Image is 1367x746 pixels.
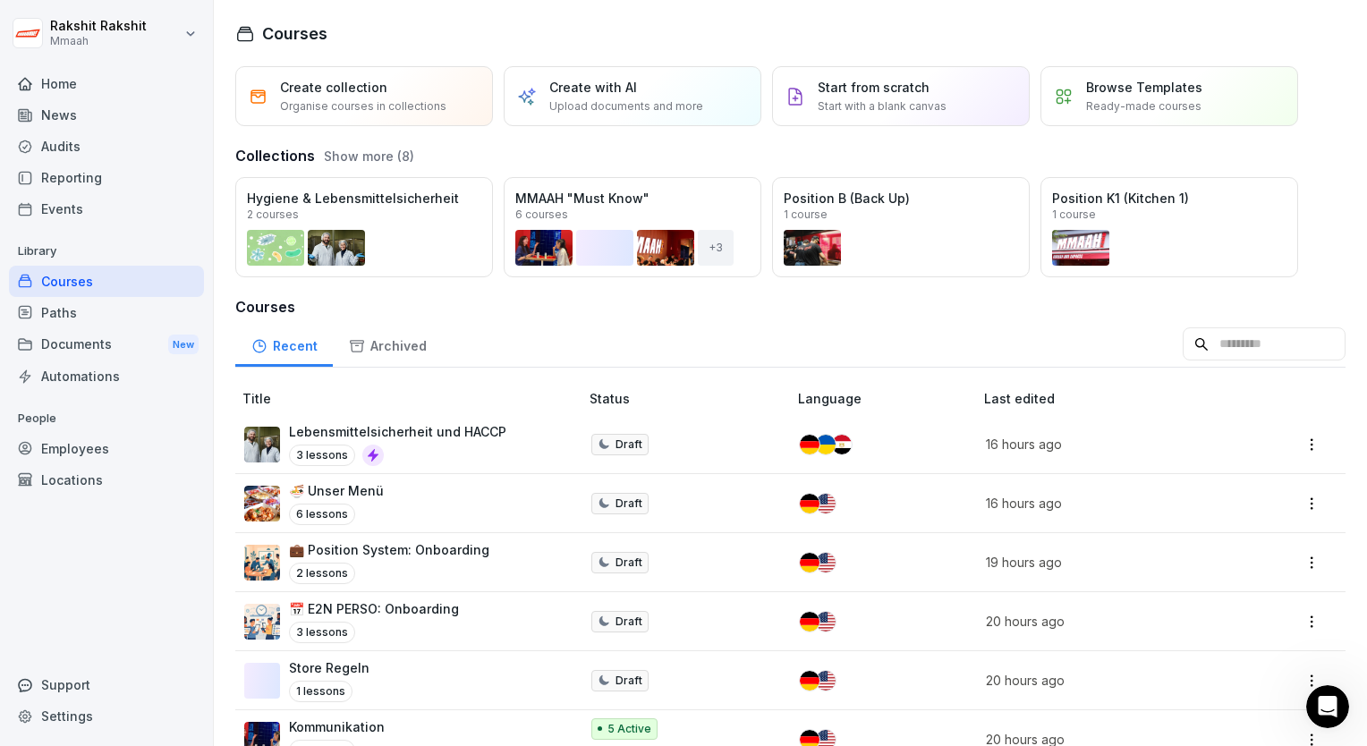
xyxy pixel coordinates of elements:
[9,68,204,99] a: Home
[504,177,761,277] a: MMAAH "Must Know"6 courses+3
[1086,78,1202,97] p: Browse Templates
[515,209,568,220] p: 6 courses
[1040,177,1298,277] a: Position K1 (Kitchen 1)1 course
[244,604,280,640] img: kwegrmmz0dccu2a3gztnhtkz.png
[9,266,204,297] a: Courses
[37,377,299,396] div: We typically reply in a few minutes
[9,237,204,266] p: Library
[986,671,1232,690] p: 20 hours ago
[784,209,828,220] p: 1 course
[9,131,204,162] div: Audits
[607,721,651,737] p: 5 Active
[289,717,385,736] p: Kommunikation
[1086,98,1201,114] p: Ready-made courses
[616,673,642,689] p: Draft
[698,230,734,266] div: + 3
[289,445,355,466] p: 3 lessons
[26,428,332,462] a: Visit our website
[986,553,1232,572] p: 19 hours ago
[9,328,204,361] div: Documents
[289,599,459,618] p: 📅 E2N PERSO: Onboarding
[18,241,340,335] div: Recent messageProfile image for ZiarFor number reading, you can add a scoring system, by clicking...
[244,486,280,521] img: s6jay3gpr6i6yrkbluxfple0.png
[289,540,489,559] p: 💼 Position System: Onboarding
[9,162,204,193] div: Reporting
[816,435,836,454] img: ua.svg
[244,427,280,462] img: np8timnq3qj8z7jdjwtlli73.png
[816,494,836,513] img: us.svg
[168,335,199,355] div: New
[37,283,72,318] img: Profile image for Ziar
[9,99,204,131] a: News
[69,603,109,615] span: Home
[1052,189,1286,208] p: Position K1 (Kitchen 1)
[9,297,204,328] a: Paths
[247,189,481,208] p: Hygiene & Lebensmittelsicherheit
[9,328,204,361] a: DocumentsNew
[549,78,637,97] p: Create with AI
[280,98,446,114] p: Organise courses in collections
[238,603,300,615] span: Messages
[616,614,642,630] p: Draft
[832,435,852,454] img: eg.svg
[800,612,819,632] img: de.svg
[9,404,204,433] p: People
[818,78,930,97] p: Start from scratch
[9,669,204,700] div: Support
[289,622,355,643] p: 3 lessons
[590,389,791,408] p: Status
[986,612,1232,631] p: 20 hours ago
[37,359,299,377] div: Send us a message
[800,553,819,572] img: de.svg
[800,494,819,513] img: de.svg
[800,435,819,454] img: de.svg
[244,545,280,581] img: sbiczky0ypw8u257pkl9yxl5.png
[549,98,703,114] p: Upload documents and more
[616,496,642,512] p: Draft
[50,35,147,47] p: Mmaah
[37,436,300,454] div: Visit our website
[9,700,204,732] div: Settings
[289,658,369,677] p: Store Regeln
[235,177,493,277] a: Hygiene & Lebensmittelsicherheit2 courses
[324,147,414,165] button: Show more (8)
[280,78,387,97] p: Create collection
[36,127,322,188] p: Hi [PERSON_NAME] 👋
[818,98,947,114] p: Start with a blank canvas
[179,558,358,630] button: Messages
[50,19,147,34] p: Rakshit Rakshit
[235,321,333,367] a: Recent
[515,189,750,208] p: MMAAH "Must Know"
[986,435,1232,454] p: 16 hours ago
[242,389,582,408] p: Title
[1052,209,1096,220] p: 1 course
[772,177,1030,277] a: Position B (Back Up)1 course
[289,481,384,500] p: 🍜 Unser Menü
[262,21,327,46] h1: Courses
[308,29,340,61] div: Close
[616,437,642,453] p: Draft
[36,34,160,63] img: logo
[9,433,204,464] a: Employees
[289,422,506,441] p: Lebensmittelsicherheit und HACCP
[235,145,315,166] h3: Collections
[798,389,976,408] p: Language
[616,555,642,571] p: Draft
[80,301,105,319] div: Ziar
[9,464,204,496] a: Locations
[209,29,245,64] img: Profile image for Miriam
[289,563,355,584] p: 2 lessons
[289,504,355,525] p: 6 lessons
[333,321,442,367] a: Archived
[235,296,1346,318] h3: Courses
[243,29,279,64] img: Profile image for Ziar
[816,553,836,572] img: us.svg
[37,256,321,275] div: Recent message
[289,681,352,702] p: 1 lessons
[9,193,204,225] a: Events
[800,671,819,691] img: de.svg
